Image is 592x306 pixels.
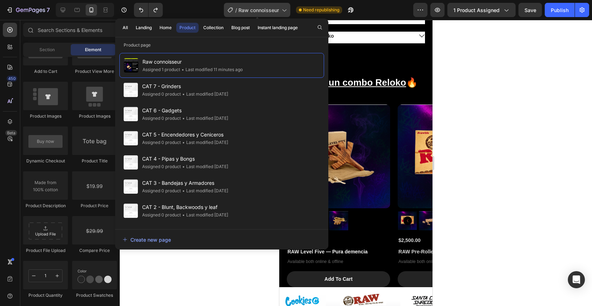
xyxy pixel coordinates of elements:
[181,115,228,122] div: Last modified [DATE]
[142,179,228,187] span: CAT 3 - Bandejas y Armadores
[118,251,222,267] button: Add To Cart
[3,3,53,17] button: 7
[142,139,181,146] div: Assigned 0 product
[524,7,536,13] span: Save
[453,6,500,14] span: 1 product assigned
[180,66,243,73] div: Last modified 11 minutes ago
[182,116,185,121] span: •
[39,47,55,53] span: Section
[176,23,199,33] button: Product
[72,113,117,119] div: Product Images
[142,115,181,122] div: Assigned 0 product
[142,211,181,219] div: Assigned 0 product
[23,113,68,119] div: Product Images
[182,164,185,169] span: •
[72,247,117,254] div: Compare Price
[182,140,185,145] span: •
[72,292,117,299] div: Product Swatches
[142,66,180,73] div: Assigned 1 product
[142,155,228,163] span: CAT 4 - Pipas y Bongs
[61,274,107,285] img: gempages_579056420201169429-5cc8b646-eea2-4ecf-941d-5d1eb3e09c85.webp
[182,91,185,97] span: •
[23,247,68,254] div: Product File Upload
[303,7,339,13] span: Need republishing
[85,47,101,53] span: Element
[123,236,171,243] div: Create new page
[447,3,516,17] button: 1 product assigned
[23,292,68,299] div: Product Quantity
[118,85,222,188] a: RAW Pre-Rolled Tips — Listos para volar
[568,271,585,288] div: Open Intercom Messenger
[7,76,17,81] div: 450
[235,6,237,14] span: /
[47,6,50,14] p: 7
[118,228,222,236] h1: RAW Pre-Rolled Tips — Listos para volar
[124,197,133,205] button: Carousel Back Arrow
[133,23,155,33] button: Landing
[134,3,163,17] div: Undo/Redo
[136,25,152,31] div: Landing
[142,58,243,66] span: Raw connoisseur
[142,82,228,91] span: CAT 7 - Grinders
[181,91,228,98] div: Last modified [DATE]
[142,130,228,139] span: CAT 5 - Encendedores y Ceniceros
[121,273,176,286] img: gempages_579056420201169429-00b3a61d-83b0-4bcb-b71e-afe352c59a41.png
[115,42,328,49] p: Product page
[23,23,117,37] input: Search Sections & Elements
[179,25,195,31] div: Product
[122,232,321,247] button: Create new page
[142,91,181,98] div: Assigned 0 product
[72,158,117,164] div: Product Title
[23,158,68,164] div: Dynamic Checkout
[200,23,227,33] button: Collection
[119,239,221,245] p: Available both online & offline
[545,3,575,17] button: Publish
[123,25,128,31] div: All
[181,163,228,170] div: Last modified [DATE]
[119,23,131,33] button: All
[72,68,117,75] div: Product View More
[203,25,224,31] div: Collection
[238,6,279,14] span: Raw connoisseur
[228,23,253,33] button: Blog post
[181,187,228,194] div: Last modified [DATE]
[258,25,298,31] div: Instant landing page
[181,139,228,146] div: Last modified [DATE]
[142,163,181,170] div: Assigned 0 product
[142,203,228,211] span: CAT 2 - Blunt, Backwoods y leaf
[142,187,181,194] div: Assigned 0 product
[72,203,117,209] div: Product Price
[156,23,175,33] button: Home
[279,20,432,306] iframe: Design area
[160,25,172,31] div: Home
[518,3,542,17] button: Save
[118,216,222,225] div: $2,500.00
[182,188,185,193] span: •
[142,106,228,115] span: CAT 6 - Gadgets
[182,212,185,218] span: •
[181,211,228,219] div: Last modified [DATE]
[23,68,68,75] div: Add to Cart
[182,67,184,72] span: •
[23,203,68,209] div: Product Description
[0,275,47,286] img: gempages_579056420201169429-05cbe4a2-0181-4e55-9ba6-dee7eaecabc6.png
[254,23,301,33] button: Instant landing page
[231,25,250,31] div: Blog post
[5,130,17,136] div: Beta
[551,6,569,14] div: Publish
